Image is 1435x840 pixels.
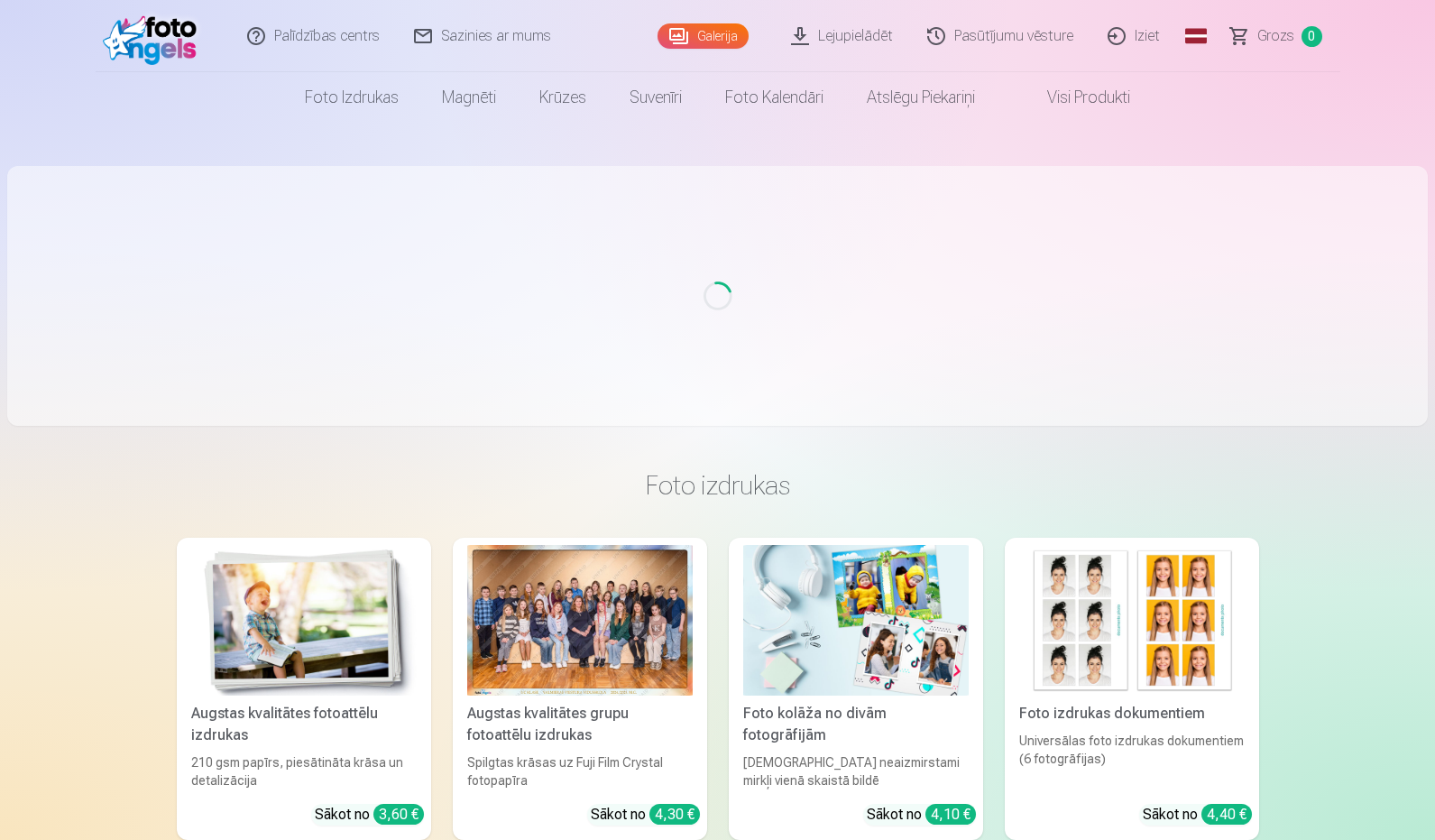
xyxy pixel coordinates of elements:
div: 4,30 € [649,804,700,825]
div: Sākot no [1143,804,1252,826]
img: /fa1 [103,7,207,65]
span: 0 [1302,26,1322,47]
a: Foto kalendāri [704,72,845,123]
div: Augstas kvalitātes fotoattēlu izdrukas [184,703,424,746]
div: [DEMOGRAPHIC_DATA] neaizmirstami mirkļi vienā skaistā bildē [736,753,976,789]
img: Foto izdrukas dokumentiem [1019,545,1245,696]
a: Visi produkti [997,72,1152,123]
a: Galerija [658,23,749,49]
div: Spilgtas krāsas uz Fuji Film Crystal fotopapīra [460,753,700,789]
div: Sākot no [591,804,700,826]
img: Foto kolāža no divām fotogrāfijām [743,545,969,696]
div: Foto izdrukas dokumentiem [1012,703,1252,725]
a: Krūzes [518,72,608,123]
a: Augstas kvalitātes fotoattēlu izdrukasAugstas kvalitātes fotoattēlu izdrukas210 gsm papīrs, piesā... [177,538,431,840]
a: Augstas kvalitātes grupu fotoattēlu izdrukasSpilgtas krāsas uz Fuji Film Crystal fotopapīraSākot ... [453,538,707,840]
div: 4,40 € [1201,804,1252,825]
div: 4,10 € [925,804,976,825]
div: 210 gsm papīrs, piesātināta krāsa un detalizācija [184,753,424,789]
div: Sākot no [315,804,424,826]
a: Magnēti [420,72,518,123]
h3: Foto izdrukas [191,469,1245,502]
div: Foto kolāža no divām fotogrāfijām [736,703,976,746]
div: Universālas foto izdrukas dokumentiem (6 fotogrāfijas) [1012,732,1252,789]
img: Augstas kvalitātes fotoattēlu izdrukas [191,545,417,696]
a: Atslēgu piekariņi [845,72,997,123]
div: 3,60 € [373,804,424,825]
div: Augstas kvalitātes grupu fotoattēlu izdrukas [460,703,700,746]
a: Foto kolāža no divām fotogrāfijāmFoto kolāža no divām fotogrāfijām[DEMOGRAPHIC_DATA] neaizmirstam... [729,538,983,840]
div: Sākot no [867,804,976,826]
a: Foto izdrukas dokumentiemFoto izdrukas dokumentiemUniversālas foto izdrukas dokumentiem (6 fotogr... [1005,538,1259,840]
a: Foto izdrukas [283,72,420,123]
span: Grozs [1257,25,1294,47]
a: Suvenīri [608,72,704,123]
